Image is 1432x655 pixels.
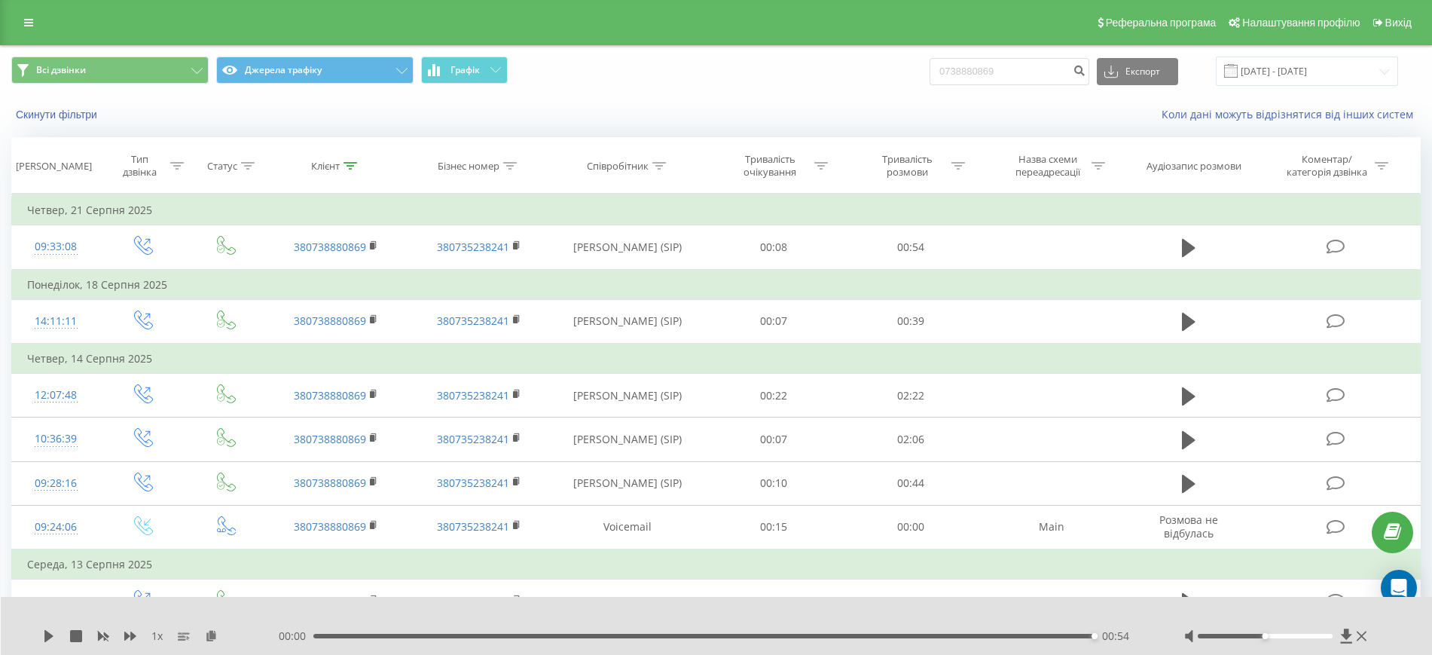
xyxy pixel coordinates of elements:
a: 380738880869 [294,240,366,254]
td: 00:44 [842,461,980,505]
td: 00:15 [705,505,843,549]
td: 00:10 [705,461,843,505]
div: Співробітник [587,160,649,173]
td: 00:22 [705,374,843,418]
td: [PERSON_NAME] (SIP) [551,418,704,461]
td: 02:06 [842,418,980,461]
button: Експорт [1097,58,1178,85]
td: 00:39 [842,299,980,344]
td: 00:10 [705,580,843,623]
span: Налаштування профілю [1242,17,1360,29]
td: 00:07 [705,299,843,344]
a: 380735238241 [437,594,509,608]
input: Пошук за номером [930,58,1089,85]
td: 00:08 [705,225,843,270]
a: 380738880869 [294,388,366,402]
button: Всі дзвінки [11,57,209,84]
a: 380735238241 [437,388,509,402]
span: 00:00 [279,629,313,644]
a: 380738880869 [294,594,366,608]
a: 380735238241 [437,519,509,534]
a: 380735238241 [437,432,509,446]
td: 02:22 [842,374,980,418]
td: [PERSON_NAME] (SIP) [551,461,704,505]
a: 380738880869 [294,476,366,490]
td: 01:23 [842,580,980,623]
div: Accessibility label [1092,633,1098,639]
a: 380735238241 [437,314,509,328]
a: 380738880869 [294,432,366,446]
button: Графік [421,57,508,84]
a: 380735238241 [437,240,509,254]
button: Скинути фільтри [11,108,105,121]
td: 00:54 [842,225,980,270]
a: 380738880869 [294,314,366,328]
div: Назва схеми переадресації [1007,153,1088,179]
a: Коли дані можуть відрізнятися вiд інших систем [1162,107,1421,121]
td: Четвер, 14 Серпня 2025 [12,344,1421,374]
span: Графік [450,65,480,75]
td: Понеділок, 18 Серпня 2025 [12,270,1421,300]
div: 14:11:11 [27,307,84,336]
div: 10:36:39 [27,424,84,454]
div: 09:28:16 [27,469,84,498]
div: Бізнес номер [438,160,499,173]
div: 09:24:06 [27,513,84,542]
td: [PERSON_NAME] (SIP) [551,580,704,623]
div: Тривалість очікування [730,153,811,179]
button: Джерела трафіку [216,57,414,84]
td: [PERSON_NAME] (SIP) [551,374,704,418]
a: 380738880869 [294,519,366,534]
td: [PERSON_NAME] (SIP) [551,225,704,270]
span: Всі дзвінки [36,64,86,76]
div: 09:33:08 [27,232,84,262]
div: 12:07:48 [27,381,84,410]
span: Розмова не відбулась [1159,513,1218,540]
div: Клієнт [311,160,340,173]
div: 20:46:23 [27,586,84,616]
td: Main [980,505,1123,549]
td: Voicemail [551,505,704,549]
div: Accessibility label [1263,633,1269,639]
td: [PERSON_NAME] (SIP) [551,299,704,344]
div: Статус [207,160,237,173]
div: Аудіозапис розмови [1147,160,1241,173]
div: Тип дзвінка [113,153,166,179]
a: 380735238241 [437,476,509,490]
div: Open Intercom Messenger [1381,570,1417,606]
div: [PERSON_NAME] [16,160,92,173]
span: Реферальна програма [1106,17,1217,29]
td: 00:07 [705,418,843,461]
span: Вихід [1385,17,1412,29]
div: Коментар/категорія дзвінка [1283,153,1371,179]
td: 00:00 [842,505,980,549]
td: Четвер, 21 Серпня 2025 [12,195,1421,225]
span: 00:54 [1102,629,1129,644]
div: Тривалість розмови [867,153,948,179]
td: Середа, 13 Серпня 2025 [12,549,1421,580]
span: 1 x [151,629,163,644]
